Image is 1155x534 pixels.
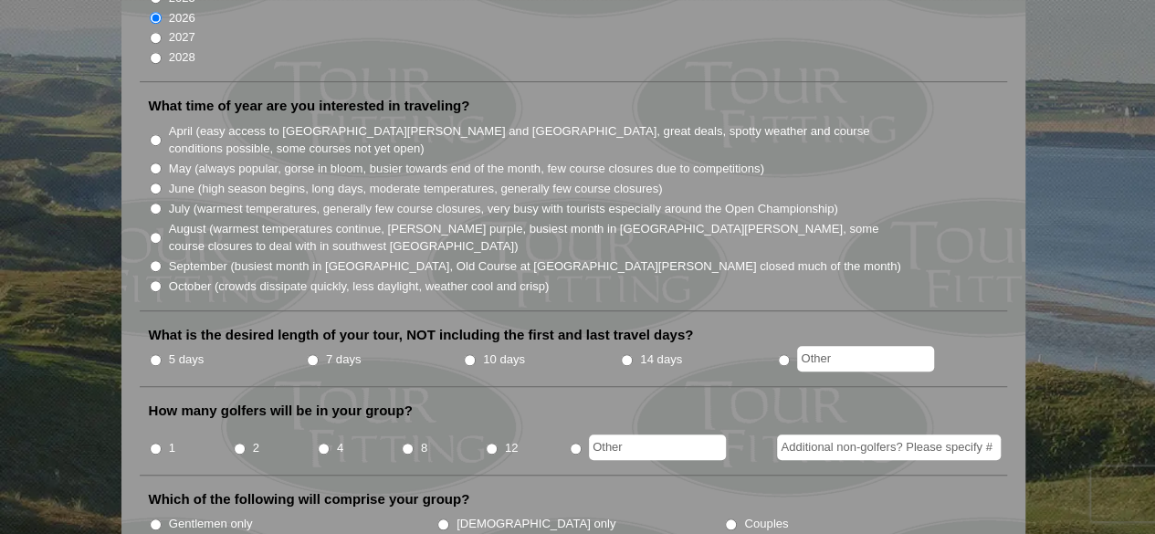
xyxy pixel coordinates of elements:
label: 10 days [483,351,525,369]
label: 2026 [169,9,195,27]
label: 8 [421,439,427,457]
label: 7 days [326,351,362,369]
label: [DEMOGRAPHIC_DATA] only [457,515,615,533]
label: 12 [505,439,519,457]
label: 2028 [169,48,195,67]
label: 2 [253,439,259,457]
input: Other [797,346,934,372]
label: August (warmest temperatures continue, [PERSON_NAME] purple, busiest month in [GEOGRAPHIC_DATA][P... [169,220,903,256]
label: Which of the following will comprise your group? [149,490,470,508]
label: October (crowds dissipate quickly, less daylight, weather cool and crisp) [169,277,550,296]
label: May (always popular, gorse in bloom, busier towards end of the month, few course closures due to ... [169,160,764,178]
label: What time of year are you interested in traveling? [149,97,470,115]
label: What is the desired length of your tour, NOT including the first and last travel days? [149,326,694,344]
label: June (high season begins, long days, moderate temperatures, generally few course closures) [169,180,663,198]
label: September (busiest month in [GEOGRAPHIC_DATA], Old Course at [GEOGRAPHIC_DATA][PERSON_NAME] close... [169,257,901,276]
input: Additional non-golfers? Please specify # [777,435,1001,460]
label: 5 days [169,351,205,369]
label: April (easy access to [GEOGRAPHIC_DATA][PERSON_NAME] and [GEOGRAPHIC_DATA], great deals, spotty w... [169,122,903,158]
label: Couples [744,515,788,533]
label: 14 days [640,351,682,369]
label: 1 [169,439,175,457]
label: July (warmest temperatures, generally few course closures, very busy with tourists especially aro... [169,200,838,218]
label: 4 [337,439,343,457]
label: How many golfers will be in your group? [149,402,413,420]
input: Other [589,435,726,460]
label: 2027 [169,28,195,47]
label: Gentlemen only [169,515,253,533]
